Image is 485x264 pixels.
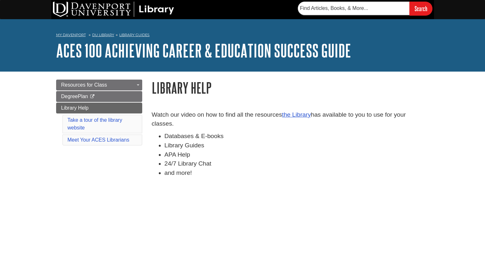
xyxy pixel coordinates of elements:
a: Take a tour of the library website [68,117,122,130]
li: 24/7 Library Chat [165,159,429,168]
a: Resources for Class [56,80,142,90]
input: Search [409,2,432,15]
a: Meet Your ACES Librarians [68,137,129,143]
form: Searches DU Library's articles, books, and more [298,2,432,15]
input: Find Articles, Books, & More... [298,2,409,15]
li: APA Help [165,150,429,159]
nav: breadcrumb [56,31,429,41]
h1: Library Help [152,80,429,96]
a: the Library [282,111,311,118]
span: DegreePlan [61,94,88,99]
a: DegreePlan [56,91,142,102]
li: and more! [165,168,429,178]
li: Databases & E-books [165,132,429,141]
a: My Davenport [56,32,86,38]
a: Library Guides [119,33,150,37]
p: Watch our video on how to find all the resources has available to you to use for your classes. [152,110,429,129]
div: Guide Page Menu [56,80,142,147]
li: Library Guides [165,141,429,150]
a: DU Library [92,33,114,37]
i: This link opens in a new window [89,95,95,99]
a: Library Help [56,103,142,113]
a: ACES 100 Achieving Career & Education Success Guide [56,41,351,60]
span: Library Help [61,105,89,111]
img: DU Library [53,2,174,17]
span: Resources for Class [61,82,107,88]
